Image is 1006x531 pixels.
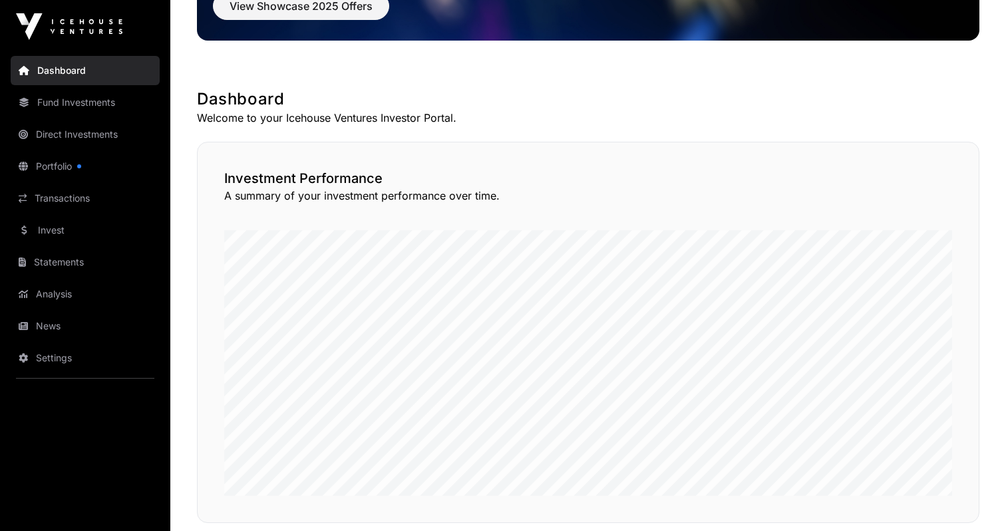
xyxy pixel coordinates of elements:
[11,311,160,341] a: News
[11,216,160,245] a: Invest
[197,88,979,110] h1: Dashboard
[11,184,160,213] a: Transactions
[11,120,160,149] a: Direct Investments
[224,188,952,204] p: A summary of your investment performance over time.
[11,248,160,277] a: Statements
[11,56,160,85] a: Dashboard
[16,13,122,40] img: Icehouse Ventures Logo
[11,279,160,309] a: Analysis
[11,152,160,181] a: Portfolio
[11,88,160,117] a: Fund Investments
[213,5,389,19] a: View Showcase 2025 Offers
[11,343,160,373] a: Settings
[939,467,1006,531] iframe: Chat Widget
[224,169,952,188] h2: Investment Performance
[197,110,979,126] p: Welcome to your Icehouse Ventures Investor Portal.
